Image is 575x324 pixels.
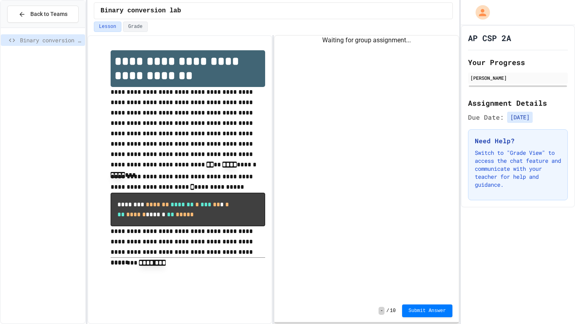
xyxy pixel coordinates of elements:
[94,22,121,32] button: Lesson
[30,10,67,18] span: Back to Teams
[507,112,533,123] span: [DATE]
[467,3,492,22] div: My Account
[475,149,561,189] p: Switch to "Grade View" to access the chat feature and communicate with your teacher for help and ...
[475,136,561,146] h3: Need Help?
[386,308,389,314] span: /
[468,97,568,109] h2: Assignment Details
[379,307,385,315] span: -
[274,36,458,45] div: Waiting for group assignment...
[468,32,511,43] h1: AP CSP 2A
[20,36,82,44] span: Binary conversion lab
[468,113,504,122] span: Due Date:
[390,308,396,314] span: 10
[123,22,148,32] button: Grade
[402,304,452,317] button: Submit Answer
[7,6,79,23] button: Back to Teams
[101,6,181,16] span: Binary conversion lab
[470,74,565,81] div: [PERSON_NAME]
[408,308,446,314] span: Submit Answer
[468,57,568,68] h2: Your Progress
